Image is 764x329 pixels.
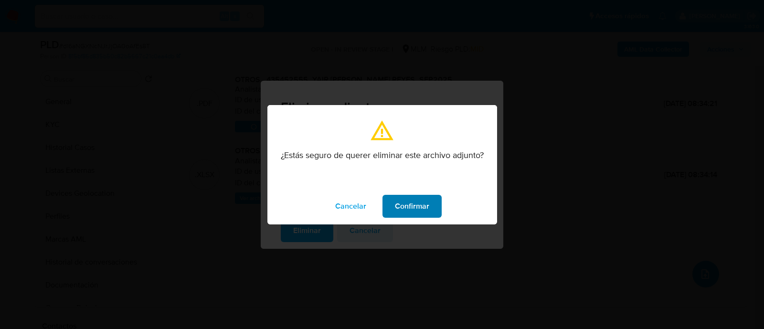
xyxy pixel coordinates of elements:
[267,105,497,224] div: modal_confirmation.title
[395,196,429,217] span: Confirmar
[382,195,442,218] button: modal_confirmation.confirm
[281,150,484,160] p: ¿Estás seguro de querer eliminar este archivo adjunto?
[335,196,366,217] span: Cancelar
[323,195,379,218] button: modal_confirmation.cancel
